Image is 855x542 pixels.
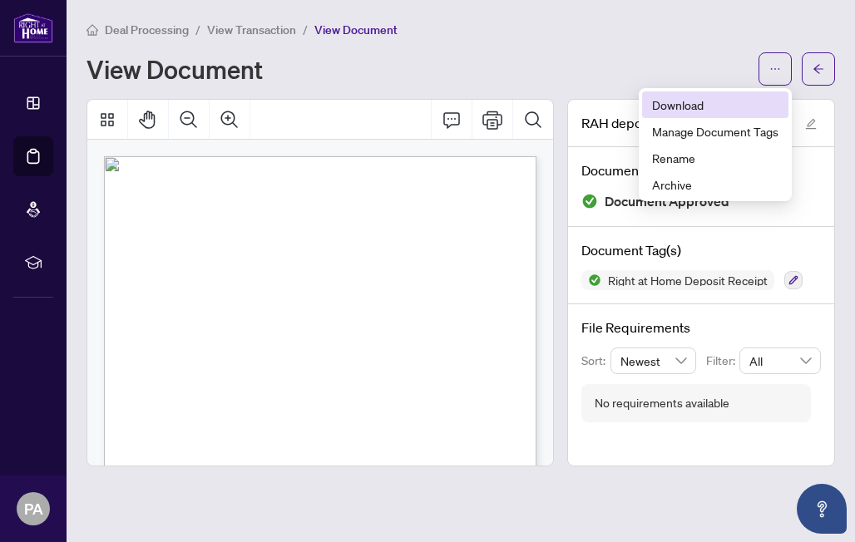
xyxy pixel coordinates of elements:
[805,118,817,130] span: edit
[13,12,53,43] img: logo
[652,96,778,114] span: Download
[303,20,308,39] li: /
[769,63,781,75] span: ellipsis
[749,348,811,373] span: All
[652,175,778,194] span: Archive
[581,352,610,370] p: Sort:
[620,348,687,373] span: Newest
[581,193,598,209] img: Document Status
[24,497,43,520] span: PA
[706,352,739,370] p: Filter:
[86,24,98,36] span: home
[605,190,729,213] span: Document Approved
[581,318,821,338] h4: File Requirements
[581,270,601,290] img: Status Icon
[581,240,821,260] h4: Document Tag(s)
[195,20,200,39] li: /
[314,22,398,37] span: View Document
[207,22,296,37] span: View Transaction
[595,394,729,412] div: No requirements available
[581,113,724,133] span: RAH deposit receipt.pdf
[601,274,774,286] span: Right at Home Deposit Receipt
[797,484,847,534] button: Open asap
[86,56,263,82] h1: View Document
[652,122,778,140] span: Manage Document Tags
[652,149,778,167] span: Rename
[105,22,189,37] span: Deal Processing
[581,160,821,180] h4: Document Status
[813,63,824,75] span: arrow-left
